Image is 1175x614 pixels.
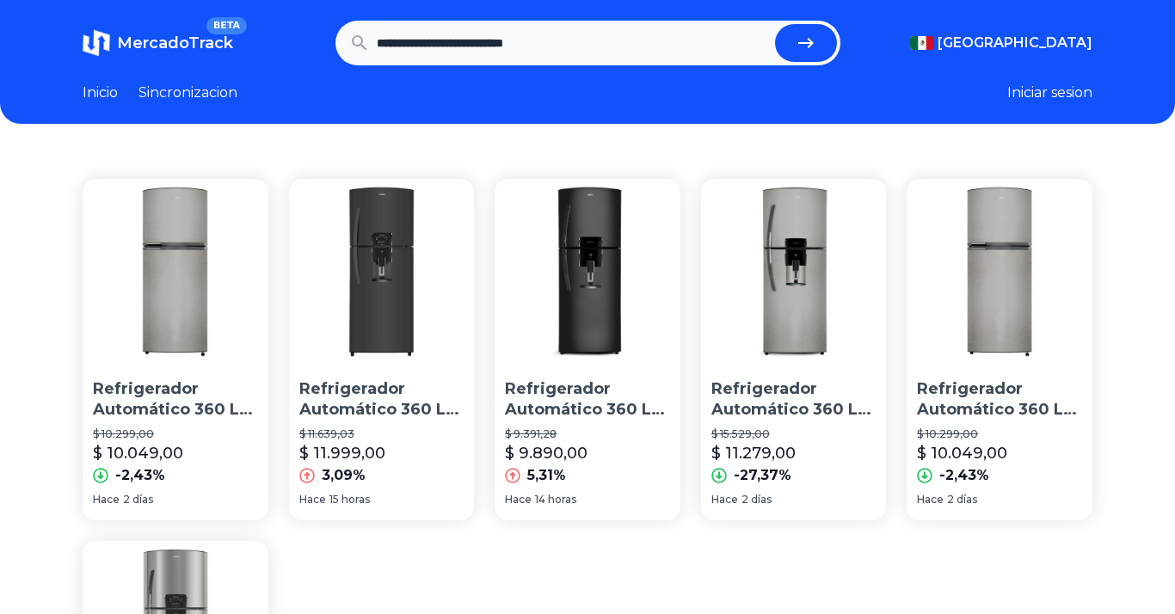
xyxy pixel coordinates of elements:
[711,378,877,421] p: Refrigerador Automático 360 L Inox Mate [PERSON_NAME] - Rme360fdmrm0
[299,493,326,507] span: Hace
[701,179,887,365] img: Refrigerador Automático 360 L Inox Mate Mabe - Rme360fdmrm0
[939,465,989,486] p: -2,43%
[495,179,680,365] img: Refrigerador Automático 360 L Black Stainless Mabe Color Black Stainless Steel
[505,493,532,507] span: Hace
[93,493,120,507] span: Hace
[115,465,165,486] p: -2,43%
[701,179,887,520] a: Refrigerador Automático 360 L Inox Mate Mabe - Rme360fdmrm0Refrigerador Automático 360 L Inox Mat...
[138,83,237,103] a: Sincronizacion
[1007,83,1092,103] button: Iniciar sesion
[83,179,268,365] img: Refrigerador Automático 360 L Inox Mate Mabe - Rme360pvmrm0
[289,179,475,520] a: Refrigerador Automático 360 L Black Stainless Steel Mabe Refrigerador Automático 360 L Black Stai...
[83,29,110,57] img: MercadoTrack
[907,179,1092,520] a: Refrigerador Automático 360 L Inox Mate Mabe - Rme360pvmrm0 Color InoxidableRefrigerador Automáti...
[734,465,791,486] p: -27,37%
[299,441,385,465] p: $ 11.999,00
[93,378,258,421] p: Refrigerador Automático 360 L Inox Mate [PERSON_NAME] - Rme360pvmrm0
[910,36,934,50] img: Mexico
[938,33,1092,53] span: [GEOGRAPHIC_DATA]
[917,427,1082,441] p: $ 10.299,00
[123,493,153,507] span: 2 días
[947,493,977,507] span: 2 días
[505,441,587,465] p: $ 9.890,00
[206,17,247,34] span: BETA
[527,465,566,486] p: 5,31%
[505,378,670,421] p: Refrigerador Automático 360 L Black Stainless [PERSON_NAME] Color Black Stainless Steel
[741,493,772,507] span: 2 días
[289,179,475,365] img: Refrigerador Automático 360 L Black Stainless Steel Mabe
[907,179,1092,365] img: Refrigerador Automático 360 L Inox Mate Mabe - Rme360pvmrm0 Color Inoxidable
[495,179,680,520] a: Refrigerador Automático 360 L Black Stainless Mabe Color Black Stainless SteelRefrigerador Automá...
[917,441,1007,465] p: $ 10.049,00
[535,493,576,507] span: 14 horas
[711,441,796,465] p: $ 11.279,00
[93,427,258,441] p: $ 10.299,00
[299,427,464,441] p: $ 11.639,03
[117,34,233,52] span: MercadoTrack
[83,179,268,520] a: Refrigerador Automático 360 L Inox Mate Mabe - Rme360pvmrm0Refrigerador Automático 360 L Inox Mat...
[322,465,366,486] p: 3,09%
[910,33,1092,53] button: [GEOGRAPHIC_DATA]
[505,427,670,441] p: $ 9.391,28
[83,83,118,103] a: Inicio
[711,493,738,507] span: Hace
[329,493,370,507] span: 15 horas
[711,427,877,441] p: $ 15.529,00
[299,378,464,421] p: Refrigerador Automático 360 L Black Stainless Steel [PERSON_NAME]
[93,441,183,465] p: $ 10.049,00
[917,378,1082,421] p: Refrigerador Automático 360 L Inox Mate [PERSON_NAME] - Rme360pvmrm0 Color Inoxidable
[83,29,233,57] a: MercadoTrackBETA
[917,493,944,507] span: Hace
